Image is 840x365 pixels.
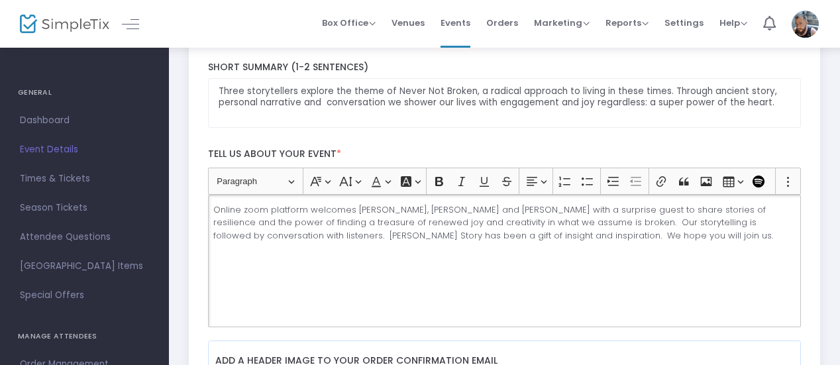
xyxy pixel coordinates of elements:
[201,141,808,168] label: Tell us about your event
[217,174,286,189] span: Paragraph
[664,6,704,40] span: Settings
[18,323,151,350] h4: MANAGE ATTENDEES
[208,195,802,327] div: Rich Text Editor, main
[20,229,149,246] span: Attendee Questions
[20,199,149,217] span: Season Tickets
[534,17,590,29] span: Marketing
[211,171,300,191] button: Paragraph
[719,17,747,29] span: Help
[213,203,795,242] p: Online zoom platform welcomes [PERSON_NAME], [PERSON_NAME] and [PERSON_NAME] with a surprise gues...
[605,17,649,29] span: Reports
[20,287,149,304] span: Special Offers
[20,141,149,158] span: Event Details
[441,6,470,40] span: Events
[322,17,376,29] span: Box Office
[20,112,149,129] span: Dashboard
[208,60,368,74] span: Short Summary (1-2 Sentences)
[208,168,802,194] div: Editor toolbar
[18,79,151,106] h4: GENERAL
[486,6,518,40] span: Orders
[20,170,149,187] span: Times & Tickets
[20,258,149,275] span: [GEOGRAPHIC_DATA] Items
[392,6,425,40] span: Venues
